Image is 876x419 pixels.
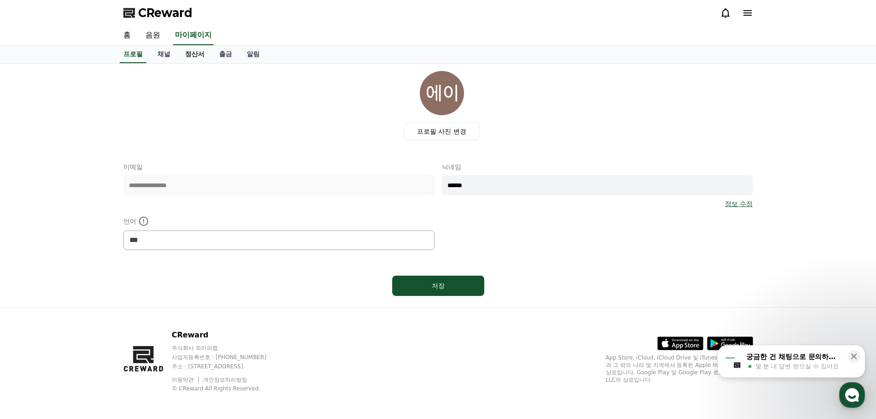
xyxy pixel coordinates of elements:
[120,46,146,63] a: 프로필
[138,6,192,20] span: CReward
[172,385,284,392] p: © CReward All Rights Reserved.
[442,162,753,171] p: 닉네임
[123,162,435,171] p: 이메일
[203,377,247,383] a: 개인정보처리방침
[172,363,284,370] p: 주소 : [STREET_ADDRESS]
[725,199,753,208] a: 정보 수정
[172,344,284,352] p: 주식회사 와이피랩
[392,276,484,296] button: 저장
[142,306,153,313] span: 설정
[29,306,35,313] span: 홈
[173,26,214,45] a: 마이페이지
[84,307,95,314] span: 대화
[123,6,192,20] a: CReward
[411,281,466,290] div: 저장
[239,46,267,63] a: 알림
[116,26,138,45] a: 홈
[3,292,61,315] a: 홈
[172,377,201,383] a: 이용약관
[123,216,435,227] p: 언어
[61,292,119,315] a: 대화
[119,292,177,315] a: 설정
[178,46,212,63] a: 정산서
[150,46,178,63] a: 채널
[172,354,284,361] p: 사업자등록번호 : [PHONE_NUMBER]
[212,46,239,63] a: 출금
[172,330,284,341] p: CReward
[420,71,464,115] img: profile_image
[606,354,753,384] p: App Store, iCloud, iCloud Drive 및 iTunes Store는 미국과 그 밖의 나라 및 지역에서 등록된 Apple Inc.의 서비스 상표입니다. Goo...
[404,123,480,140] label: 프로필 사진 변경
[138,26,168,45] a: 음원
